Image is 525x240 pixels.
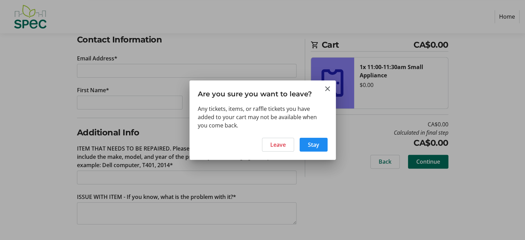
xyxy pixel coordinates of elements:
span: Stay [308,141,319,149]
button: Close [323,85,332,93]
div: Any tickets, items, or raffle tickets you have added to your cart may not be available when you c... [198,105,328,129]
h3: Are you sure you want to leave? [189,80,336,104]
button: Leave [262,138,294,152]
button: Stay [300,138,328,152]
span: Leave [270,141,286,149]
